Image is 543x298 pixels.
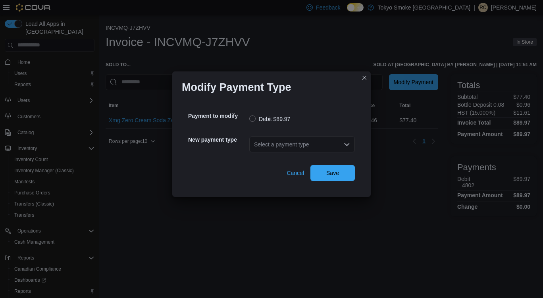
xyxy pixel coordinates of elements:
span: Cancel [287,169,304,177]
button: Open list of options [344,141,350,148]
button: Cancel [283,165,307,181]
input: Accessible screen reader label [254,140,255,149]
h5: New payment type [188,132,248,148]
label: Debit $89.97 [249,114,290,124]
h5: Payment to modify [188,108,248,124]
button: Closes this modal window [360,73,369,83]
span: Save [326,169,339,177]
h1: Modify Payment Type [182,81,291,94]
button: Save [310,165,355,181]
